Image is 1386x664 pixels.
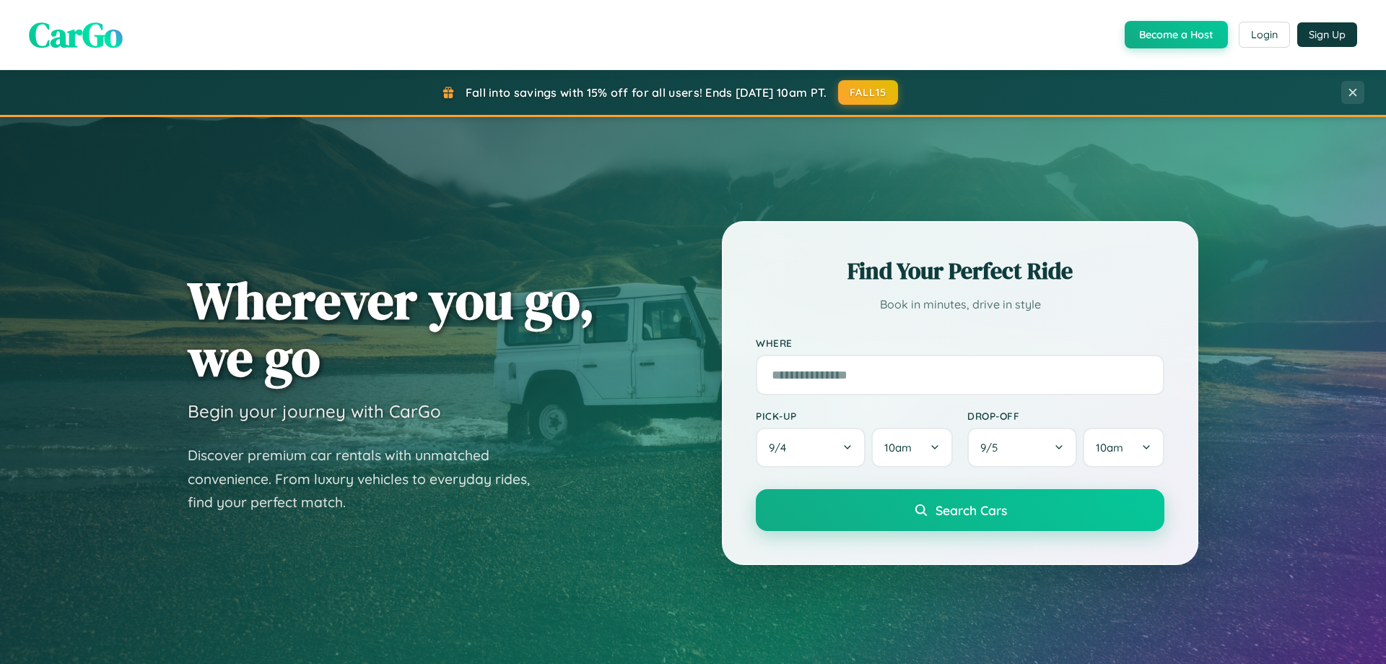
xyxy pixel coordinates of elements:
[769,441,793,454] span: 9 / 4
[1125,21,1228,48] button: Become a Host
[29,11,123,59] span: CarGo
[188,272,595,386] h1: Wherever you go, we go
[188,444,549,514] p: Discover premium car rentals with unmatched convenience. From luxury vehicles to everyday rides, ...
[756,410,953,422] label: Pick-up
[936,502,1007,518] span: Search Cars
[1083,428,1164,467] button: 10am
[466,85,827,100] span: Fall into savings with 15% off for all users! Ends [DATE] 10am PT.
[756,428,866,467] button: 9/4
[967,410,1164,422] label: Drop-off
[884,441,912,454] span: 10am
[756,294,1164,315] p: Book in minutes, drive in style
[871,428,953,467] button: 10am
[980,441,1005,454] span: 9 / 5
[756,255,1164,287] h2: Find Your Perfect Ride
[967,428,1077,467] button: 9/5
[1297,22,1357,47] button: Sign Up
[1096,441,1123,454] span: 10am
[188,400,441,422] h3: Begin your journey with CarGo
[756,337,1164,349] label: Where
[756,489,1164,531] button: Search Cars
[1239,22,1290,48] button: Login
[838,80,899,105] button: FALL15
